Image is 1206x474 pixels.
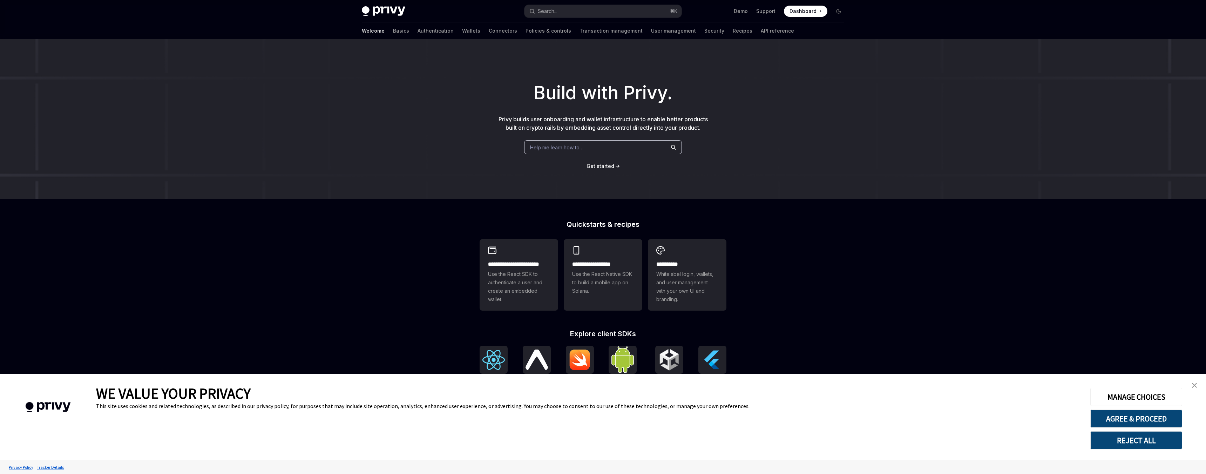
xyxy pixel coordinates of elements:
[7,461,35,473] a: Privacy Policy
[756,8,775,15] a: Support
[11,79,1195,107] h1: Build with Privy.
[1192,383,1197,388] img: close banner
[362,22,385,39] a: Welcome
[655,346,683,382] a: UnityUnity
[611,346,634,373] img: Android (Kotlin)
[1090,409,1182,428] button: AGREE & PROCEED
[1187,378,1201,392] a: close banner
[587,163,614,169] span: Get started
[418,22,454,39] a: Authentication
[566,346,594,382] a: iOS (Swift)iOS (Swift)
[564,239,642,311] a: **** **** **** ***Use the React Native SDK to build a mobile app on Solana.
[526,22,571,39] a: Policies & controls
[393,22,409,39] a: Basics
[538,7,557,15] div: Search...
[651,22,696,39] a: User management
[704,22,724,39] a: Security
[569,349,591,370] img: iOS (Swift)
[96,402,1080,409] div: This site uses cookies and related technologies, as described in our privacy policy, for purposes...
[1090,388,1182,406] button: MANAGE CHOICES
[482,350,505,370] img: React
[572,270,634,295] span: Use the React Native SDK to build a mobile app on Solana.
[609,346,640,382] a: Android (Kotlin)Android (Kotlin)
[648,239,726,311] a: **** *****Whitelabel login, wallets, and user management with your own UI and branding.
[658,348,680,371] img: Unity
[698,346,726,382] a: FlutterFlutter
[833,6,844,17] button: Toggle dark mode
[784,6,827,17] a: Dashboard
[462,22,480,39] a: Wallets
[526,350,548,370] img: React Native
[499,116,708,131] span: Privy builds user onboarding and wallet infrastructure to enable better products built on crypto ...
[1090,431,1182,449] button: REJECT ALL
[11,392,86,422] img: company logo
[530,144,583,151] span: Help me learn how to…
[790,8,817,15] span: Dashboard
[489,22,517,39] a: Connectors
[480,330,726,337] h2: Explore client SDKs
[733,22,752,39] a: Recipes
[96,384,251,402] span: WE VALUE YOUR PRIVACY
[480,346,508,382] a: ReactReact
[488,270,550,304] span: Use the React SDK to authenticate a user and create an embedded wallet.
[670,8,677,14] span: ⌘ K
[701,348,724,371] img: Flutter
[734,8,748,15] a: Demo
[580,22,643,39] a: Transaction management
[35,461,66,473] a: Tracker Details
[524,5,682,18] button: Search...⌘K
[362,6,405,16] img: dark logo
[523,346,551,382] a: React NativeReact Native
[656,270,718,304] span: Whitelabel login, wallets, and user management with your own UI and branding.
[587,163,614,170] a: Get started
[761,22,794,39] a: API reference
[480,221,726,228] h2: Quickstarts & recipes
